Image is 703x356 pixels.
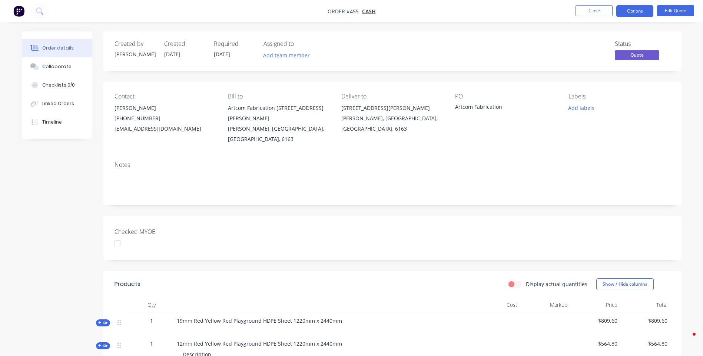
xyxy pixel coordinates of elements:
button: Collaborate [22,57,92,76]
span: 12mm Red Yellow Red Playground HDPE Sheet 1220mm x 2440mm [177,340,342,347]
button: Add labels [564,103,598,113]
img: Factory [13,6,24,17]
span: 1 [150,317,153,325]
span: $564.80 [623,340,667,347]
div: Kit [96,342,110,349]
label: Display actual quantities [526,280,587,288]
button: Timeline [22,113,92,131]
button: Quote [615,50,659,61]
div: Products [115,280,140,289]
span: $809.60 [623,317,667,325]
div: Timeline [42,119,62,125]
div: Created by [115,40,155,47]
span: $809.60 [573,317,617,325]
iframe: Intercom live chat [678,331,696,349]
div: [EMAIL_ADDRESS][DOMAIN_NAME] [115,124,216,134]
div: Artcom Fabrication [455,103,548,113]
span: Order #455 - [328,8,362,15]
button: Order details [22,39,92,57]
span: Quote [615,50,659,60]
div: Bill to [228,93,329,100]
button: Show / Hide columns [596,278,654,290]
div: [PERSON_NAME] [115,103,216,113]
div: [PERSON_NAME], [GEOGRAPHIC_DATA], [GEOGRAPHIC_DATA], 6163 [228,124,329,144]
span: $564.80 [573,340,617,347]
div: [PHONE_NUMBER] [115,113,216,124]
div: Notes [115,161,670,168]
span: Kit [98,343,108,349]
span: Kit [98,320,108,326]
div: Created [164,40,205,47]
div: Collaborate [42,63,72,70]
div: Kit [96,319,110,326]
div: Artcom Fabrication [STREET_ADDRESS][PERSON_NAME] [228,103,329,124]
div: [STREET_ADDRESS][PERSON_NAME] [341,103,443,113]
div: Artcom Fabrication [STREET_ADDRESS][PERSON_NAME][PERSON_NAME], [GEOGRAPHIC_DATA], [GEOGRAPHIC_DAT... [228,103,329,144]
div: Qty [129,298,174,312]
div: Status [615,40,670,47]
button: Add team member [263,50,314,60]
div: Total [620,298,670,312]
span: 19mm Red Yellow Red Playground HDPE Sheet 1220mm x 2440mm [177,317,342,324]
button: Linked Orders [22,94,92,113]
div: Labels [568,93,670,100]
button: Edit Quote [657,5,694,16]
button: Checklists 0/0 [22,76,92,94]
div: [PERSON_NAME][PHONE_NUMBER][EMAIL_ADDRESS][DOMAIN_NAME] [115,103,216,134]
button: Options [616,5,653,17]
div: Order details [42,45,74,51]
div: PO [455,93,557,100]
div: Assigned to [263,40,338,47]
div: [PERSON_NAME] [115,50,155,58]
div: Contact [115,93,216,100]
button: Close [576,5,613,16]
div: Required [214,40,255,47]
span: 1 [150,340,153,347]
span: [DATE] [214,51,230,58]
div: Linked Orders [42,100,74,107]
button: Add team member [259,50,314,60]
label: Checked MYOB [115,227,207,236]
span: [DATE] [164,51,180,58]
div: Checklists 0/0 [42,82,75,88]
div: [PERSON_NAME], [GEOGRAPHIC_DATA], [GEOGRAPHIC_DATA], 6163 [341,113,443,134]
div: Deliver to [341,93,443,100]
div: Price [570,298,620,312]
div: Cost [470,298,520,312]
div: Markup [520,298,570,312]
a: Cash [362,8,376,15]
div: [STREET_ADDRESS][PERSON_NAME][PERSON_NAME], [GEOGRAPHIC_DATA], [GEOGRAPHIC_DATA], 6163 [341,103,443,134]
